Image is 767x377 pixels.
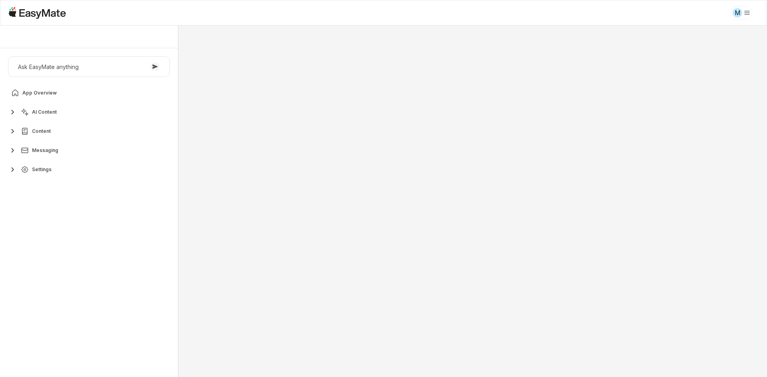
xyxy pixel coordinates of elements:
[32,166,52,173] span: Settings
[32,109,57,115] span: AI Content
[8,162,170,178] button: Settings
[22,90,57,96] span: App Overview
[733,8,742,18] div: M
[8,104,170,120] button: AI Content
[8,56,170,77] button: Ask EasyMate anything
[32,147,58,154] span: Messaging
[8,123,170,139] button: Content
[8,85,170,101] a: App Overview
[32,128,51,134] span: Content
[8,142,170,158] button: Messaging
